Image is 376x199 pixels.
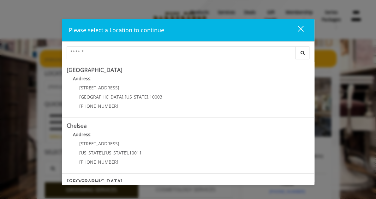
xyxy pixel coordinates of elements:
[67,122,87,129] b: Chelsea
[67,46,310,62] div: Center Select
[73,75,92,81] b: Address:
[79,103,118,109] span: [PHONE_NUMBER]
[123,94,125,100] span: ,
[148,94,150,100] span: ,
[69,26,164,34] span: Please select a Location to continue
[79,159,118,165] span: [PHONE_NUMBER]
[67,178,122,185] b: [GEOGRAPHIC_DATA]
[79,94,123,100] span: [GEOGRAPHIC_DATA]
[67,46,296,59] input: Search Center
[67,66,122,74] b: [GEOGRAPHIC_DATA]
[129,150,142,156] span: 10011
[79,85,119,91] span: [STREET_ADDRESS]
[299,51,306,55] i: Search button
[150,94,162,100] span: 10003
[290,25,303,35] div: close dialog
[125,94,148,100] span: [US_STATE]
[128,150,129,156] span: ,
[104,150,128,156] span: [US_STATE]
[286,24,307,37] button: close dialog
[73,131,92,137] b: Address:
[79,141,119,147] span: [STREET_ADDRESS]
[103,150,104,156] span: ,
[79,150,103,156] span: [US_STATE]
